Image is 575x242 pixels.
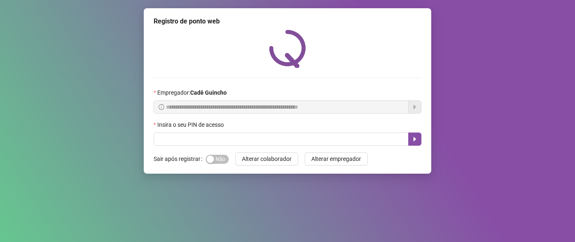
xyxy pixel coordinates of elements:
[235,152,298,165] button: Alterar colaborador
[157,88,227,97] span: Empregador :
[269,30,306,68] img: QRPoint
[242,154,292,163] span: Alterar colaborador
[412,136,418,142] span: caret-right
[159,104,164,110] span: info-circle
[311,154,361,163] span: Alterar empregador
[154,16,421,26] div: Registro de ponto web
[305,152,368,165] button: Alterar empregador
[154,120,229,129] label: Insira o seu PIN de acesso
[154,152,206,165] label: Sair após registrar
[190,89,227,96] strong: Cadê Guincho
